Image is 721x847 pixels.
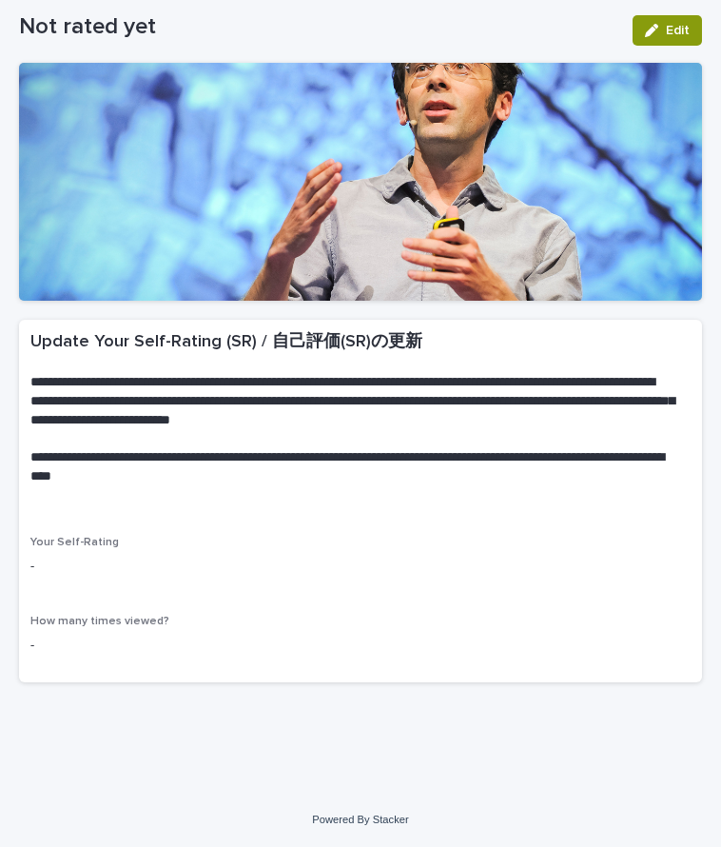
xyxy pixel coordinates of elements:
[312,814,408,825] a: Powered By Stacker
[633,15,702,46] button: Edit
[30,616,169,627] span: How many times viewed?
[666,24,690,37] span: Edit
[30,557,691,577] p: -
[30,331,422,354] h2: Update Your Self-Rating (SR) / 自己評価(SR)の更新
[30,636,691,656] p: -
[19,13,617,41] p: Not rated yet
[30,537,119,548] span: Your Self-Rating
